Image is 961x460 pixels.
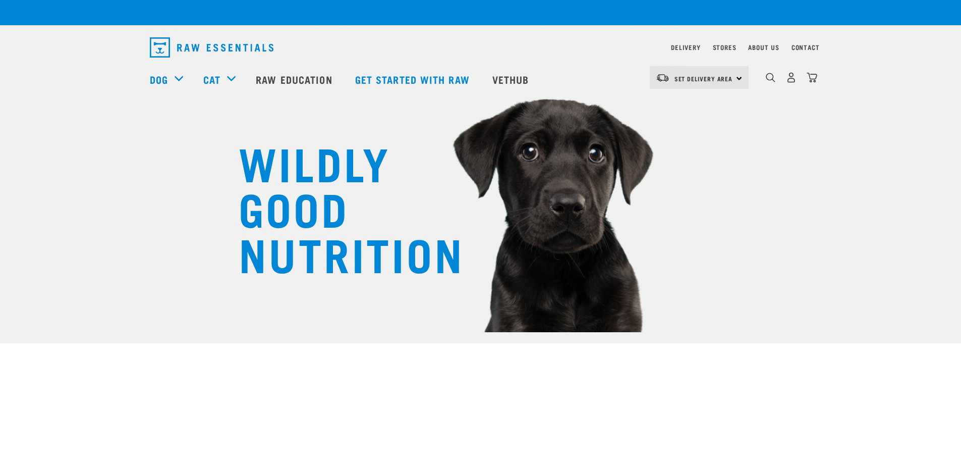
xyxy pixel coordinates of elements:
[713,45,737,49] a: Stores
[345,59,482,99] a: Get started with Raw
[482,59,542,99] a: Vethub
[766,73,775,82] img: home-icon-1@2x.png
[142,33,820,62] nav: dropdown navigation
[203,72,220,87] a: Cat
[671,45,700,49] a: Delivery
[786,72,797,83] img: user.png
[748,45,779,49] a: About Us
[246,59,345,99] a: Raw Education
[150,72,168,87] a: Dog
[792,45,820,49] a: Contact
[674,77,733,80] span: Set Delivery Area
[239,139,440,275] h1: WILDLY GOOD NUTRITION
[150,37,273,58] img: Raw Essentials Logo
[656,73,669,82] img: van-moving.png
[807,72,817,83] img: home-icon@2x.png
